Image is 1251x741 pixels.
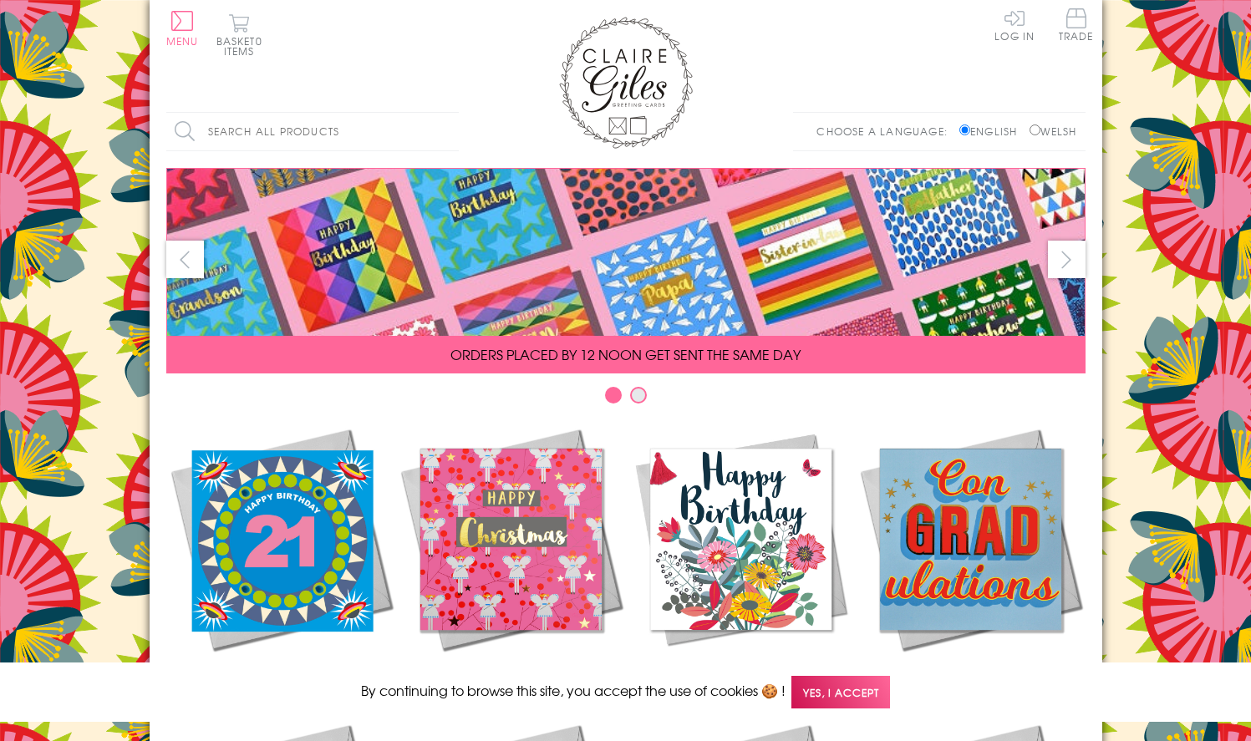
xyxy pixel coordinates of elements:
[791,676,890,708] span: Yes, I accept
[1030,124,1040,135] input: Welsh
[1048,241,1086,278] button: next
[816,124,956,139] p: Choose a language:
[1059,8,1094,44] a: Trade
[166,424,396,687] a: New Releases
[630,387,647,403] button: Carousel Page 2
[396,424,626,687] a: Christmas
[442,113,459,150] input: Search
[166,113,459,150] input: Search all products
[856,424,1086,687] a: Academic
[1059,8,1094,41] span: Trade
[1030,124,1077,139] label: Welsh
[994,8,1035,41] a: Log In
[605,387,622,403] button: Carousel Page 1 (Current Slide)
[166,241,204,278] button: prev
[959,124,970,135] input: English
[450,344,801,364] span: ORDERS PLACED BY 12 NOON GET SENT THE SAME DAY
[224,33,262,58] span: 0 items
[166,33,199,48] span: Menu
[559,17,693,149] img: Claire Giles Greetings Cards
[216,13,262,56] button: Basket0 items
[166,11,199,46] button: Menu
[626,424,856,687] a: Birthdays
[959,124,1025,139] label: English
[166,386,1086,412] div: Carousel Pagination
